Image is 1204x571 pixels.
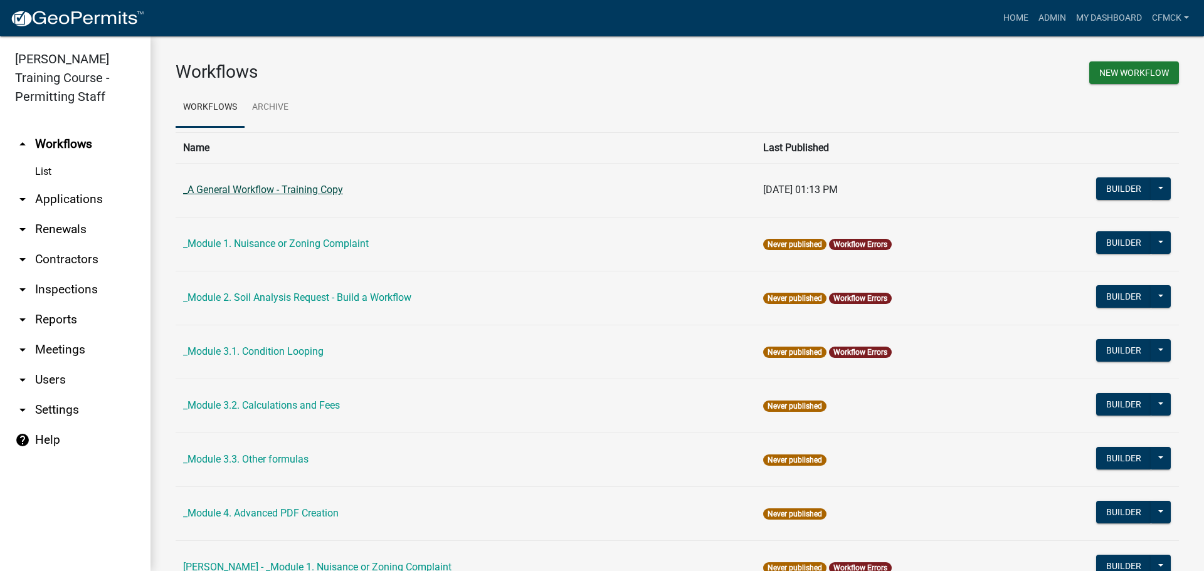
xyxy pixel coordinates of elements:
button: Builder [1096,177,1151,200]
i: arrow_drop_down [15,402,30,417]
button: Builder [1096,339,1151,362]
button: Builder [1096,231,1151,254]
a: _Module 1. Nuisance or Zoning Complaint [183,238,369,249]
a: My Dashboard [1071,6,1147,30]
a: Admin [1033,6,1071,30]
h3: Workflows [176,61,668,83]
button: Builder [1096,501,1151,523]
i: arrow_drop_down [15,192,30,207]
a: Archive [245,88,296,128]
a: CFMCK [1147,6,1194,30]
i: arrow_drop_down [15,372,30,387]
th: Last Published [756,132,1015,163]
a: Workflow Errors [833,240,887,249]
a: Workflows [176,88,245,128]
span: Never published [763,454,826,466]
button: Builder [1096,393,1151,416]
span: [DATE] 01:13 PM [763,184,838,196]
i: arrow_drop_down [15,282,30,297]
span: Never published [763,508,826,520]
i: arrow_drop_up [15,137,30,152]
a: _A General Workflow - Training Copy [183,184,343,196]
a: _Module 3.2. Calculations and Fees [183,399,340,411]
i: arrow_drop_down [15,312,30,327]
a: _Module 3.3. Other formulas [183,453,309,465]
i: help [15,432,30,448]
a: _Module 3.1. Condition Looping [183,345,324,357]
span: Never published [763,347,826,358]
button: Builder [1096,447,1151,469]
a: _Module 2. Soil Analysis Request - Build a Workflow [183,291,411,303]
a: Home [998,6,1033,30]
a: Workflow Errors [833,294,887,303]
button: Builder [1096,285,1151,308]
i: arrow_drop_down [15,252,30,267]
th: Name [176,132,756,163]
span: Never published [763,239,826,250]
span: Never published [763,401,826,412]
a: Workflow Errors [833,348,887,357]
i: arrow_drop_down [15,342,30,357]
button: New Workflow [1089,61,1179,84]
a: _Module 4. Advanced PDF Creation [183,507,339,519]
i: arrow_drop_down [15,222,30,237]
span: Never published [763,293,826,304]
